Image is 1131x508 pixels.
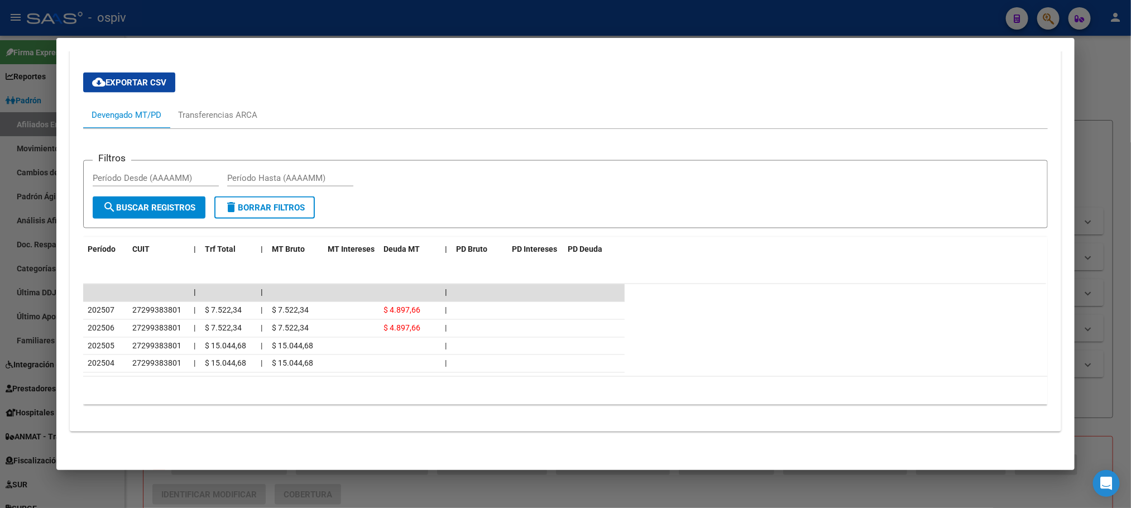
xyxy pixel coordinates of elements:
[379,237,440,261] datatable-header-cell: Deuda MT
[456,245,487,253] span: PD Bruto
[132,359,181,368] span: 27299383801
[272,306,309,315] span: $ 7.522,34
[189,237,200,261] datatable-header-cell: |
[92,75,106,89] mat-icon: cloud_download
[83,73,175,93] button: Exportar CSV
[194,245,196,253] span: |
[384,324,420,333] span: $ 4.897,66
[384,245,420,253] span: Deuda MT
[384,306,420,315] span: $ 4.897,66
[272,245,305,253] span: MT Bruto
[205,306,242,315] span: $ 7.522,34
[214,197,315,219] button: Borrar Filtros
[445,359,447,368] span: |
[88,324,114,333] span: 202506
[88,359,114,368] span: 202504
[103,200,116,214] mat-icon: search
[445,245,447,253] span: |
[128,237,189,261] datatable-header-cell: CUIT
[178,109,257,121] div: Transferencias ARCA
[261,288,263,297] span: |
[88,306,114,315] span: 202507
[568,245,602,253] span: PD Deuda
[83,237,128,261] datatable-header-cell: Período
[323,237,379,261] datatable-header-cell: MT Intereses
[1093,470,1120,497] div: Open Intercom Messenger
[194,359,195,368] span: |
[261,342,262,351] span: |
[445,342,447,351] span: |
[224,203,305,213] span: Borrar Filtros
[512,245,557,253] span: PD Intereses
[194,342,195,351] span: |
[88,245,116,253] span: Período
[272,359,313,368] span: $ 15.044,68
[93,152,131,164] h3: Filtros
[445,306,447,315] span: |
[267,237,323,261] datatable-header-cell: MT Bruto
[194,306,195,315] span: |
[132,245,150,253] span: CUIT
[200,237,256,261] datatable-header-cell: Trf Total
[445,288,447,297] span: |
[92,109,161,121] div: Devengado MT/PD
[261,306,262,315] span: |
[205,245,236,253] span: Trf Total
[272,342,313,351] span: $ 15.044,68
[507,237,563,261] datatable-header-cell: PD Intereses
[272,324,309,333] span: $ 7.522,34
[132,324,181,333] span: 27299383801
[261,359,262,368] span: |
[205,342,246,351] span: $ 15.044,68
[445,324,447,333] span: |
[194,288,196,297] span: |
[70,46,1061,432] div: Aportes y Contribuciones del Afiliado: 27299383801
[440,237,452,261] datatable-header-cell: |
[256,237,267,261] datatable-header-cell: |
[194,324,195,333] span: |
[93,197,205,219] button: Buscar Registros
[224,200,238,214] mat-icon: delete
[261,245,263,253] span: |
[88,342,114,351] span: 202505
[205,324,242,333] span: $ 7.522,34
[205,359,246,368] span: $ 15.044,68
[92,78,166,88] span: Exportar CSV
[261,324,262,333] span: |
[103,203,195,213] span: Buscar Registros
[328,245,375,253] span: MT Intereses
[132,306,181,315] span: 27299383801
[452,237,507,261] datatable-header-cell: PD Bruto
[563,237,625,261] datatable-header-cell: PD Deuda
[132,342,181,351] span: 27299383801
